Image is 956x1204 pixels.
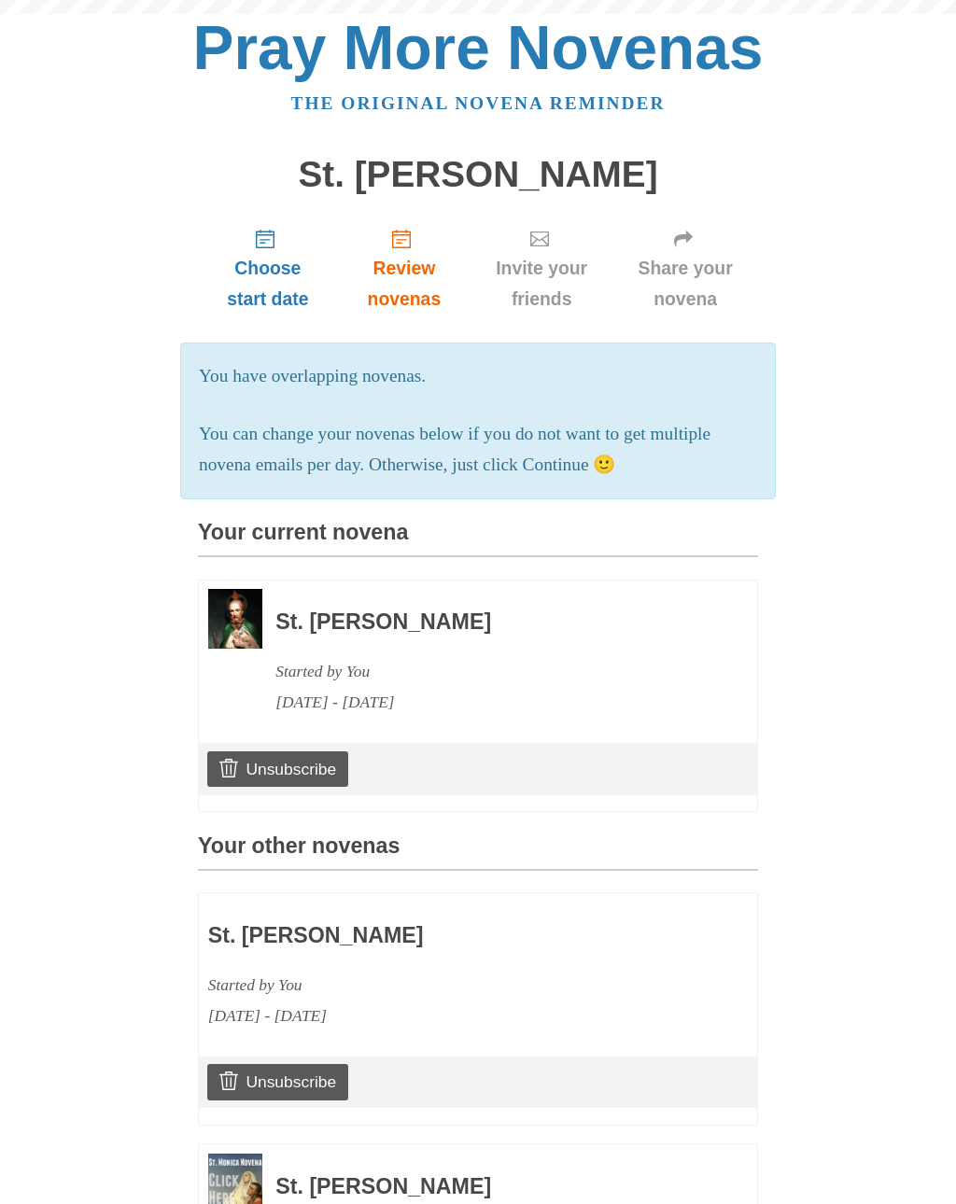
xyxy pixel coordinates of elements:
[275,1175,707,1199] h3: St. [PERSON_NAME]
[193,13,764,82] a: Pray More Novenas
[208,924,640,948] h3: St. [PERSON_NAME]
[198,155,758,195] h1: St. [PERSON_NAME]
[208,589,262,648] img: Novena image
[198,213,338,324] a: Choose start date
[489,253,594,315] span: Invite your friends
[198,834,758,871] h3: Your other novenas
[207,751,348,787] a: Unsubscribe
[198,521,758,557] h3: Your current novena
[275,610,707,635] h3: St. [PERSON_NAME]
[199,419,757,481] p: You can change your novenas below if you do not want to get multiple novena emails per day. Other...
[208,970,640,1001] div: Started by You
[291,93,666,113] a: The original novena reminder
[207,1064,348,1099] a: Unsubscribe
[612,213,758,324] a: Share your novena
[357,253,452,315] span: Review novenas
[275,687,707,718] div: [DATE] - [DATE]
[217,253,319,315] span: Choose start date
[471,213,612,324] a: Invite your friends
[275,656,707,687] div: Started by You
[208,1001,640,1031] div: [DATE] - [DATE]
[631,253,739,315] span: Share your novena
[338,213,471,324] a: Review novenas
[199,361,757,392] p: You have overlapping novenas.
